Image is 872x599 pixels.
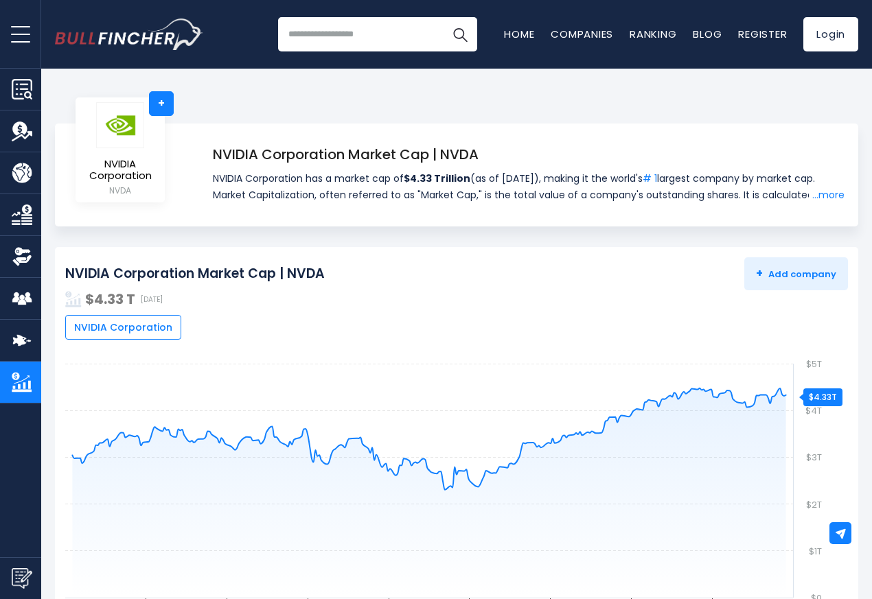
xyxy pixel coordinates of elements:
button: Search [443,17,477,51]
text: $2T [806,498,822,511]
small: NVDA [87,185,154,197]
text: $3T [806,451,822,464]
strong: $4.33 Trillion [404,172,470,185]
img: Ownership [12,246,32,267]
a: Blog [693,27,722,41]
a: Companies [551,27,613,41]
h2: NVIDIA Corporation Market Cap | NVDA [65,266,325,283]
a: Home [504,27,534,41]
a: Register [738,27,787,41]
text: $5T [806,357,822,371]
text: $1T [809,545,822,558]
a: Login [803,17,858,51]
img: logo [96,102,144,148]
span: [DATE] [141,295,163,304]
img: Bullfincher logo [55,19,203,50]
a: + [149,91,174,116]
a: Ranking [630,27,676,41]
a: Go to homepage [55,19,203,50]
strong: + [756,266,763,281]
a: NVIDIA Corporation NVDA [86,102,154,198]
span: NVIDIA Corporation [74,321,172,333]
h1: NVIDIA Corporation Market Cap | NVDA [213,144,845,165]
img: addasd [65,291,82,307]
span: NVIDIA Corporation [87,158,154,181]
text: $4T [805,404,822,417]
span: NVIDIA Corporation has a market cap of (as of [DATE]), making it the world's largest company by m... [213,170,845,203]
a: ...more [809,187,845,203]
div: $4.33T [803,388,842,406]
strong: $4.33 T [85,290,135,309]
button: +Add company [744,257,848,290]
a: # 1 [643,172,657,185]
span: Add company [756,268,836,280]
